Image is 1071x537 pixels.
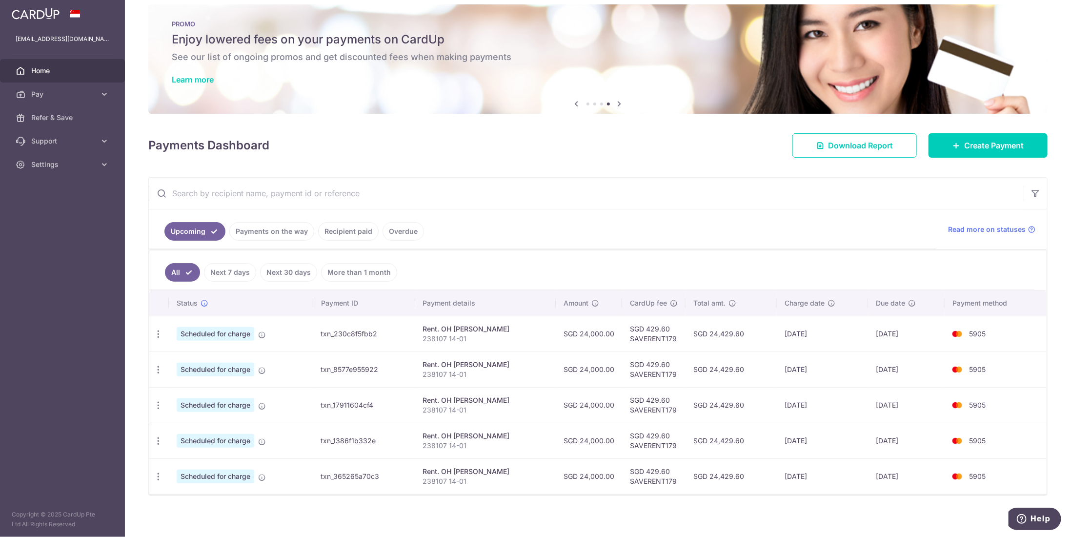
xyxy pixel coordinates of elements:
span: Due date [876,298,905,308]
a: Upcoming [164,222,225,241]
td: SGD 24,000.00 [556,423,622,458]
a: Read more on statuses [948,225,1035,234]
a: More than 1 month [321,263,397,282]
img: Bank Card [948,399,967,411]
div: Rent. OH [PERSON_NAME] [423,431,548,441]
td: [DATE] [777,351,868,387]
div: Rent. OH [PERSON_NAME] [423,395,548,405]
a: Learn more [172,75,214,84]
p: PROMO [172,20,1024,28]
td: SGD 24,000.00 [556,316,622,351]
td: [DATE] [868,316,945,351]
a: Overdue [383,222,424,241]
td: SGD 429.60 SAVERENT179 [622,316,686,351]
td: txn_17911604cf4 [313,387,415,423]
td: SGD 24,000.00 [556,387,622,423]
input: Search by recipient name, payment id or reference [149,178,1024,209]
td: [DATE] [777,458,868,494]
span: 5905 [969,472,986,480]
td: SGD 24,429.60 [686,387,777,423]
span: Create Payment [964,140,1024,151]
span: Settings [31,160,96,169]
span: Scheduled for charge [177,363,254,376]
th: Payment ID [313,290,415,316]
span: 5905 [969,365,986,373]
span: Amount [564,298,588,308]
td: txn_1386f1b332e [313,423,415,458]
img: Bank Card [948,364,967,375]
p: 238107 14-01 [423,476,548,486]
td: [DATE] [868,423,945,458]
p: 238107 14-01 [423,370,548,379]
td: txn_230c8f5fbb2 [313,316,415,351]
span: Refer & Save [31,113,96,123]
img: CardUp [12,8,60,20]
td: SGD 24,429.60 [686,351,777,387]
td: SGD 429.60 SAVERENT179 [622,351,686,387]
p: 238107 14-01 [423,441,548,451]
td: txn_8577e955922 [313,351,415,387]
span: CardUp fee [630,298,667,308]
span: Total amt. [693,298,726,308]
th: Payment details [415,290,556,316]
span: 5905 [969,436,986,445]
span: Status [177,298,198,308]
td: SGD 429.60 SAVERENT179 [622,387,686,423]
span: Pay [31,89,96,99]
p: 238107 14-01 [423,405,548,415]
td: [DATE] [868,458,945,494]
a: Download Report [792,133,917,158]
img: Latest Promos banner [148,4,1048,114]
span: Support [31,136,96,146]
img: Bank Card [948,435,967,447]
td: txn_365265a70c3 [313,458,415,494]
a: Recipient paid [318,222,379,241]
h5: Enjoy lowered fees on your payments on CardUp [172,32,1024,47]
img: Bank Card [948,471,967,482]
td: SGD 24,429.60 [686,316,777,351]
td: [DATE] [777,387,868,423]
div: Rent. OH [PERSON_NAME] [423,467,548,476]
a: Next 7 days [204,263,256,282]
a: Create Payment [929,133,1048,158]
span: 5905 [969,330,986,338]
span: Scheduled for charge [177,434,254,448]
span: Download Report [828,140,893,151]
div: Rent. OH [PERSON_NAME] [423,324,548,334]
td: [DATE] [868,351,945,387]
a: Next 30 days [260,263,317,282]
td: [DATE] [777,423,868,458]
div: Rent. OH [PERSON_NAME] [423,360,548,370]
iframe: Opens a widget where you can find more information [1009,508,1061,532]
h4: Payments Dashboard [148,137,269,154]
p: [EMAIL_ADDRESS][DOMAIN_NAME] [16,34,109,44]
td: [DATE] [777,316,868,351]
td: SGD 24,429.60 [686,423,777,458]
td: SGD 429.60 SAVERENT179 [622,423,686,458]
p: 238107 14-01 [423,334,548,344]
span: 5905 [969,401,986,409]
td: [DATE] [868,387,945,423]
a: All [165,263,200,282]
td: SGD 24,429.60 [686,458,777,494]
h6: See our list of ongoing promos and get discounted fees when making payments [172,51,1024,63]
a: Payments on the way [229,222,314,241]
td: SGD 24,000.00 [556,458,622,494]
span: Scheduled for charge [177,327,254,341]
img: Bank Card [948,328,967,340]
span: Read more on statuses [948,225,1026,234]
span: Charge date [785,298,825,308]
span: Home [31,66,96,76]
span: Scheduled for charge [177,470,254,483]
th: Payment method [945,290,1047,316]
td: SGD 429.60 SAVERENT179 [622,458,686,494]
td: SGD 24,000.00 [556,351,622,387]
span: Scheduled for charge [177,398,254,412]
